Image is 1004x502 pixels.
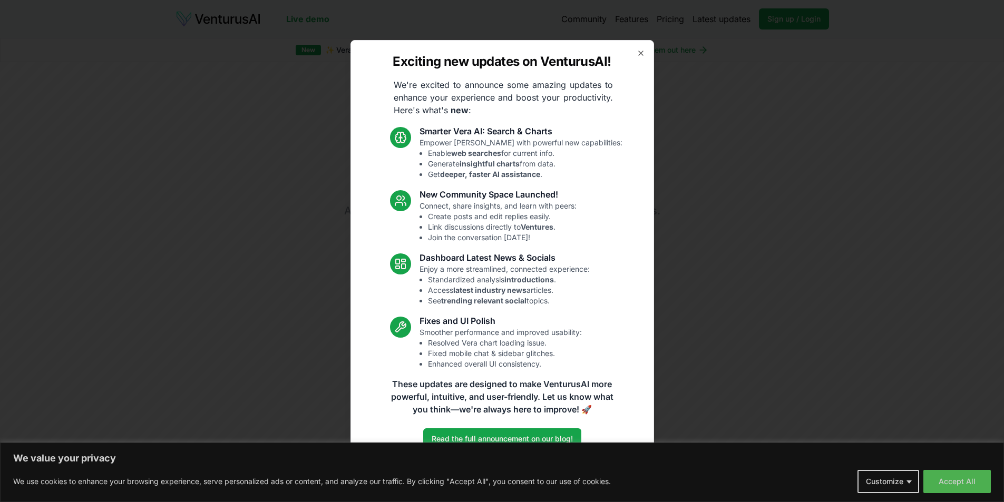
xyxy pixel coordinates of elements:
[420,201,577,243] p: Connect, share insights, and learn with peers:
[428,232,577,243] li: Join the conversation [DATE]!
[521,222,553,231] strong: Ventures
[428,348,582,359] li: Fixed mobile chat & sidebar glitches.
[428,222,577,232] li: Link discussions directly to .
[428,359,582,369] li: Enhanced overall UI consistency.
[451,149,501,158] strong: web searches
[420,188,577,201] h3: New Community Space Launched!
[428,148,622,159] li: Enable for current info.
[428,159,622,169] li: Generate from data.
[420,314,582,327] h3: Fixes and UI Polish
[440,170,540,179] strong: deeper, faster AI assistance
[420,327,582,369] p: Smoother performance and improved usability:
[393,53,611,70] h2: Exciting new updates on VenturusAI!
[451,105,469,115] strong: new
[428,274,590,285] li: Standardized analysis .
[384,378,620,416] p: These updates are designed to make VenturusAI more powerful, intuitive, and user-friendly. Let us...
[428,296,590,306] li: See topics.
[420,125,622,137] h3: Smarter Vera AI: Search & Charts
[460,159,520,168] strong: insightful charts
[385,78,621,116] p: We're excited to announce some amazing updates to enhance your experience and boost your producti...
[504,275,554,284] strong: introductions
[428,169,622,180] li: Get .
[428,211,577,222] li: Create posts and edit replies easily.
[420,137,622,180] p: Empower [PERSON_NAME] with powerful new capabilities:
[428,285,590,296] li: Access articles.
[420,251,590,264] h3: Dashboard Latest News & Socials
[420,264,590,306] p: Enjoy a more streamlined, connected experience:
[428,338,582,348] li: Resolved Vera chart loading issue.
[423,428,581,449] a: Read the full announcement on our blog!
[453,286,527,294] strong: latest industry news
[441,296,527,305] strong: trending relevant social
